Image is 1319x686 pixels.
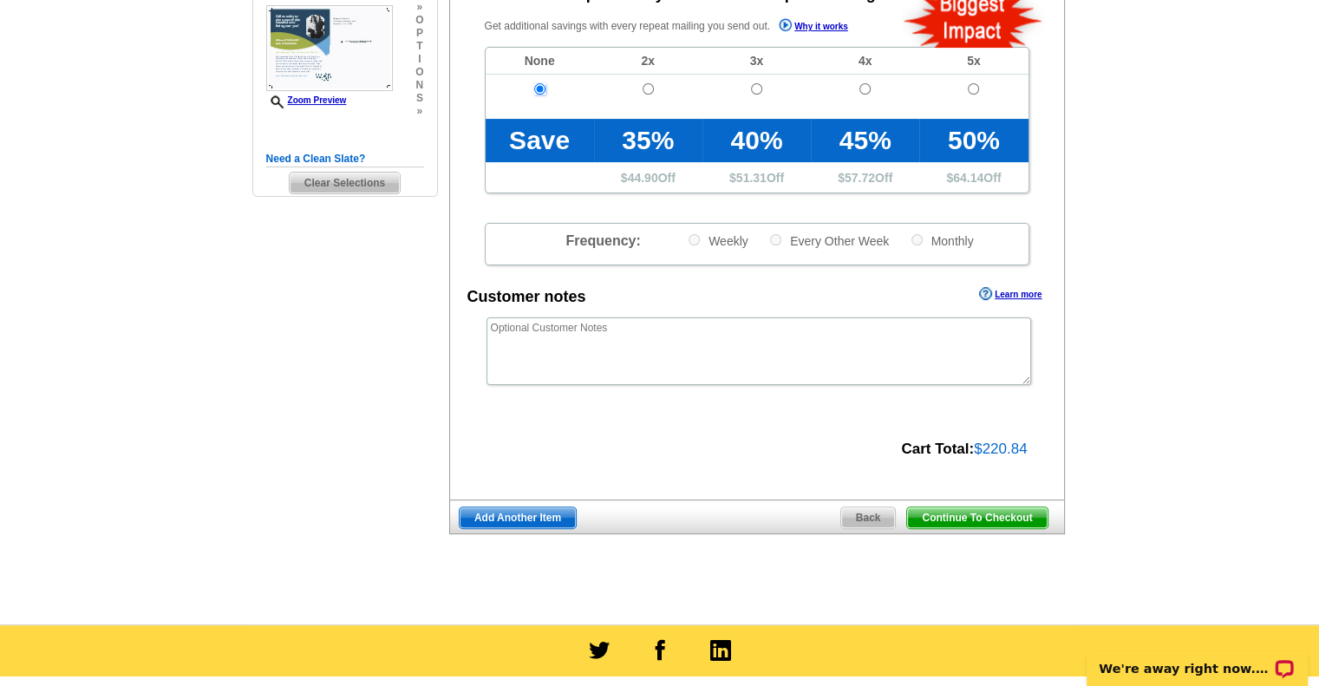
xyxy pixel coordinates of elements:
span: o [415,14,423,27]
td: $ Off [811,162,919,193]
span: t [415,40,423,53]
td: $ Off [594,162,702,193]
td: $ Off [702,162,811,193]
span: o [415,66,423,79]
td: 3x [702,48,811,75]
div: Customer notes [467,285,586,309]
td: 45% [811,119,919,162]
span: i [415,53,423,66]
span: Frequency: [565,233,640,248]
span: p [415,27,423,40]
label: Weekly [687,232,748,249]
input: Weekly [689,234,700,245]
iframe: LiveChat chat widget [1075,631,1319,686]
a: Learn more [979,287,1041,301]
label: Every Other Week [768,232,889,249]
span: 44.90 [628,171,658,185]
h5: Need a Clean Slate? [266,151,424,167]
td: 4x [811,48,919,75]
span: Add Another Item [460,507,576,528]
input: Every Other Week [770,234,781,245]
td: Save [486,119,594,162]
span: Back [841,507,896,528]
label: Monthly [910,232,974,249]
span: Continue To Checkout [907,507,1047,528]
span: » [415,105,423,118]
input: Monthly [911,234,923,245]
td: 5x [919,48,1028,75]
strong: Cart Total: [901,441,974,457]
span: s [415,92,423,105]
td: 2x [594,48,702,75]
td: 40% [702,119,811,162]
span: Clear Selections [290,173,400,193]
a: Why it works [779,18,848,36]
a: Back [840,506,897,529]
p: Get additional savings with every repeat mailing you send out. [485,16,885,36]
td: 50% [919,119,1028,162]
td: $ Off [919,162,1028,193]
span: » [415,1,423,14]
span: 51.31 [736,171,767,185]
img: small-thumb.jpg [266,5,393,91]
span: 64.14 [953,171,983,185]
span: n [415,79,423,92]
a: Zoom Preview [266,95,347,105]
span: $220.84 [974,441,1027,457]
span: 57.72 [845,171,875,185]
td: None [486,48,594,75]
td: 35% [594,119,702,162]
a: Add Another Item [459,506,577,529]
